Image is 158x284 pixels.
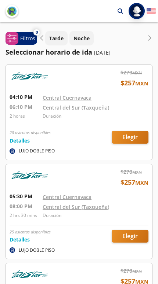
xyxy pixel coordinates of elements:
[20,34,35,42] p: Filtros
[72,7,112,15] p: [GEOGRAPHIC_DATA]
[10,229,51,235] p: 25 asientos disponibles
[43,193,91,200] a: Central Cuernavaca
[45,31,68,45] button: Tarde
[22,7,62,15] p: [GEOGRAPHIC_DATA]
[6,47,92,57] p: Seleccionar horario de ida
[43,94,91,101] a: Central Cuernavaca
[10,130,51,136] p: 28 asientos disponibles
[69,31,94,45] button: Noche
[10,236,30,243] button: Detalles
[6,32,37,45] button: 0Filtros
[94,49,111,56] p: [DATE]
[43,203,109,210] a: Central del Sur (Taxqueña)
[19,148,55,154] p: LUJO DOBLE PISO
[49,34,64,42] p: Tarde
[129,3,145,19] button: Abrir menú de usuario
[10,137,30,144] button: Detalles
[6,5,18,18] button: back
[73,34,90,42] p: Noche
[147,7,156,16] button: English
[43,104,109,111] a: Central del Sur (Taxqueña)
[19,247,55,254] p: LUJO DOBLE PISO
[36,29,38,36] span: 0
